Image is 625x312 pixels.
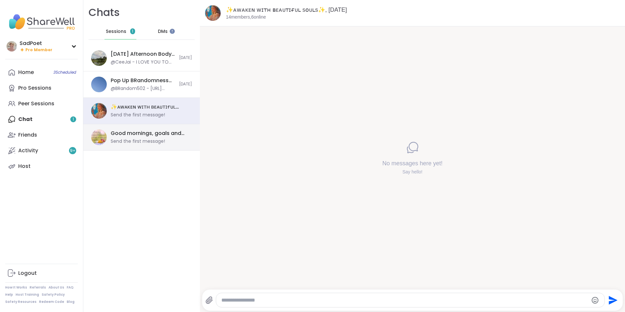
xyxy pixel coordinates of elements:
[67,300,75,304] a: Blog
[179,55,192,61] span: [DATE]
[605,293,619,307] button: Send
[18,69,34,76] div: Home
[91,77,107,92] img: Pop Up BRandomness Open Forum, Sep 09
[18,163,31,170] div: Host
[5,285,27,290] a: How It Works
[5,80,78,96] a: Pro Sessions
[226,7,347,13] a: ✨ᴀᴡᴀᴋᴇɴ ᴡɪᴛʜ ʙᴇᴀᴜᴛɪғᴜʟ sᴏᴜʟs✨, [DATE]
[49,285,64,290] a: About Us
[7,41,17,52] img: SadPoet
[91,103,107,119] img: ✨ᴀᴡᴀᴋᴇɴ ᴡɪᴛʜ ʙᴇᴀᴜᴛɪғᴜʟ sᴏᴜʟs✨, Sep 10
[382,159,442,167] h4: No messages here yet!
[89,5,120,20] h1: Chats
[91,50,107,66] img: Tuesday Afternoon Body Doublers and Chillers!, Sep 09
[42,292,65,297] a: Safety Policy
[91,129,107,145] img: Good mornings, goals and gratitude's, Sep 10
[18,270,37,277] div: Logout
[53,70,76,75] span: 3 Scheduled
[30,285,46,290] a: Referrals
[170,29,175,34] iframe: Spotlight
[20,40,52,47] div: SadPoet
[5,300,36,304] a: Safety Resources
[591,296,599,304] button: Emoji picker
[18,131,37,139] div: Friends
[158,28,168,35] span: DMs
[111,112,165,118] div: Send the first message!
[226,14,266,21] p: 14 members, 6 online
[382,169,442,175] div: Say hello!
[111,85,175,92] div: @BRandom502 - [URL][DOMAIN_NAME]
[5,65,78,80] a: Home3Scheduled
[111,77,175,84] div: Pop Up BRandomness Open Forum, [DATE]
[106,28,126,35] span: Sessions
[5,292,13,297] a: Help
[111,130,188,137] div: Good mornings, goals and gratitude's, [DATE]
[111,103,188,111] div: ✨ᴀᴡᴀᴋᴇɴ ᴡɪᴛʜ ʙᴇᴀᴜᴛɪғᴜʟ sᴏᴜʟs✨, [DATE]
[179,82,192,87] span: [DATE]
[132,29,133,34] span: 1
[5,10,78,33] img: ShareWell Nav Logo
[5,143,78,158] a: Activity9+
[18,100,54,107] div: Peer Sessions
[5,158,78,174] a: Host
[39,300,64,304] a: Redeem Code
[5,96,78,111] a: Peer Sessions
[111,59,175,66] div: @CeeJai - I LOVE YOU TOO [PERSON_NAME] @SadPoet
[25,47,52,53] span: Pro Member
[111,51,175,58] div: [DATE] Afternoon Body Doublers and Chillers!, [DATE]
[5,265,78,281] a: Logout
[70,148,76,154] span: 9 +
[205,5,221,21] img: ✨ᴀᴡᴀᴋᴇɴ ᴡɪᴛʜ ʙᴇᴀᴜᴛɪғᴜʟ sᴏᴜʟs✨, Sep 10
[67,285,74,290] a: FAQ
[111,138,165,145] div: Send the first message!
[18,147,38,154] div: Activity
[16,292,39,297] a: Host Training
[221,297,589,304] textarea: Type your message
[18,84,51,92] div: Pro Sessions
[5,127,78,143] a: Friends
